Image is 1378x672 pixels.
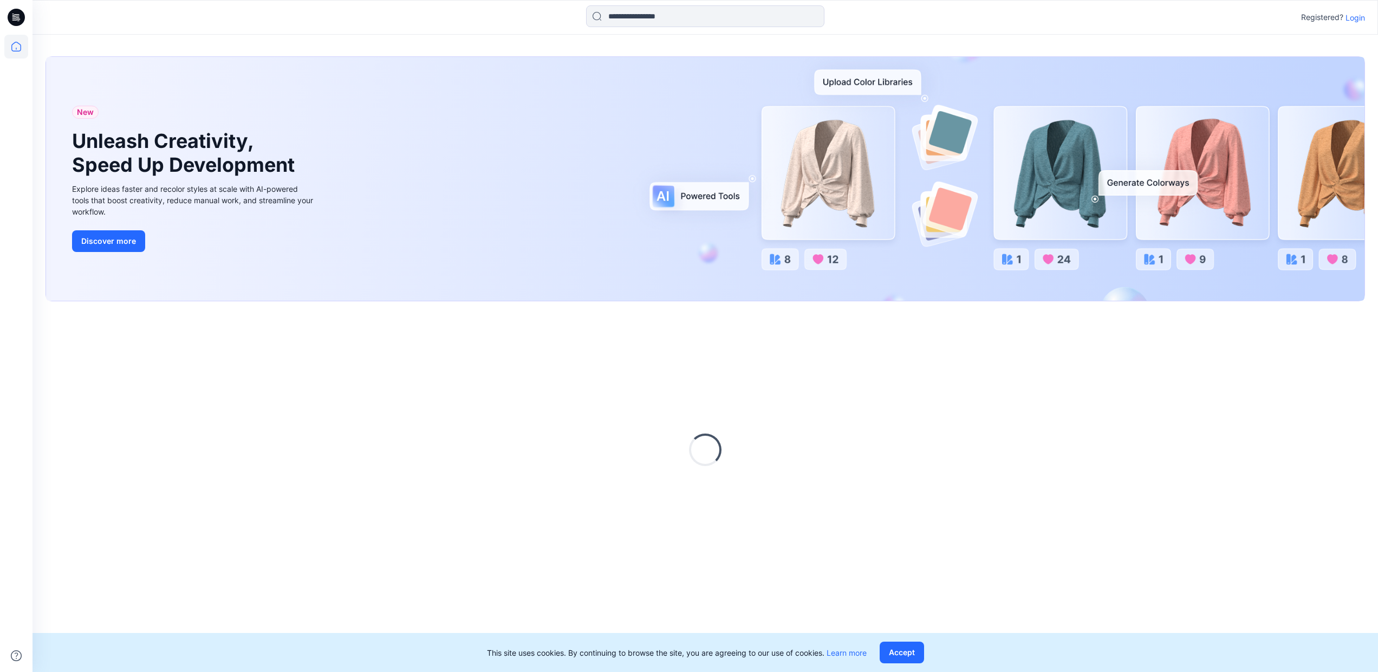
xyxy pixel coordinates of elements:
[487,647,867,658] p: This site uses cookies. By continuing to browse the site, you are agreeing to our use of cookies.
[77,106,94,119] span: New
[880,642,924,663] button: Accept
[827,648,867,657] a: Learn more
[1345,12,1365,23] p: Login
[72,230,316,252] a: Discover more
[72,130,300,176] h1: Unleash Creativity, Speed Up Development
[72,183,316,217] div: Explore ideas faster and recolor styles at scale with AI-powered tools that boost creativity, red...
[1301,11,1343,24] p: Registered?
[72,230,145,252] button: Discover more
